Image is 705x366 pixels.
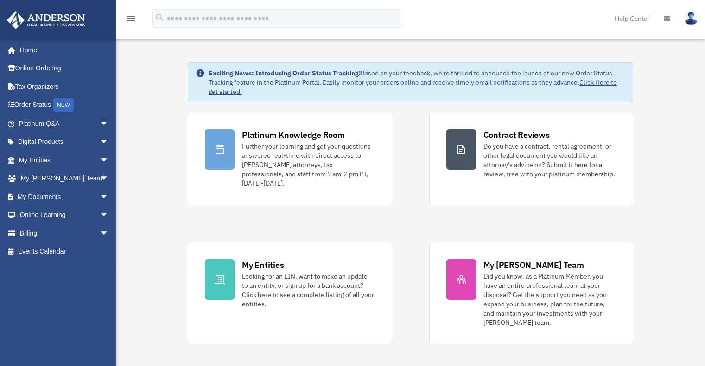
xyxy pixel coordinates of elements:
[429,112,633,205] a: Contract Reviews Do you have a contract, rental agreement, or other legal document you would like...
[6,114,123,133] a: Platinum Q&Aarrow_drop_down
[483,259,584,271] div: My [PERSON_NAME] Team
[6,133,123,151] a: Digital Productsarrow_drop_down
[188,242,392,344] a: My Entities Looking for an EIN, want to make an update to an entity, or sign up for a bank accoun...
[209,78,617,96] a: Click Here to get started!
[188,112,392,205] a: Platinum Knowledge Room Further your learning and get your questions answered real-time with dire...
[6,151,123,169] a: My Entitiesarrow_drop_down
[6,206,123,224] a: Online Learningarrow_drop_down
[100,187,118,206] span: arrow_drop_down
[483,129,550,141] div: Contract Reviews
[242,129,345,141] div: Platinum Knowledge Room
[6,41,118,59] a: Home
[100,133,118,152] span: arrow_drop_down
[242,259,284,271] div: My Entities
[6,224,123,242] a: Billingarrow_drop_down
[125,13,136,24] i: menu
[6,242,123,261] a: Events Calendar
[6,187,123,206] a: My Documentsarrow_drop_down
[684,12,698,25] img: User Pic
[155,12,165,23] i: search
[53,98,74,112] div: NEW
[100,224,118,243] span: arrow_drop_down
[6,96,123,115] a: Order StatusNEW
[6,77,123,96] a: Tax Organizers
[483,272,616,327] div: Did you know, as a Platinum Member, you have an entire professional team at your disposal? Get th...
[125,16,136,24] a: menu
[100,151,118,170] span: arrow_drop_down
[100,114,118,133] span: arrow_drop_down
[209,68,625,96] div: Based on your feedback, we're thrilled to announce the launch of our new Order Status Tracking fe...
[4,11,88,29] img: Anderson Advisors Platinum Portal
[242,142,375,188] div: Further your learning and get your questions answered real-time with direct access to [PERSON_NAM...
[6,59,123,78] a: Online Ordering
[100,169,118,188] span: arrow_drop_down
[100,206,118,225] span: arrow_drop_down
[242,272,375,309] div: Looking for an EIN, want to make an update to an entity, or sign up for a bank account? Click her...
[209,69,361,77] strong: Exciting News: Introducing Order Status Tracking!
[429,242,633,344] a: My [PERSON_NAME] Team Did you know, as a Platinum Member, you have an entire professional team at...
[483,142,616,179] div: Do you have a contract, rental agreement, or other legal document you would like an attorney's ad...
[6,169,123,188] a: My [PERSON_NAME] Teamarrow_drop_down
